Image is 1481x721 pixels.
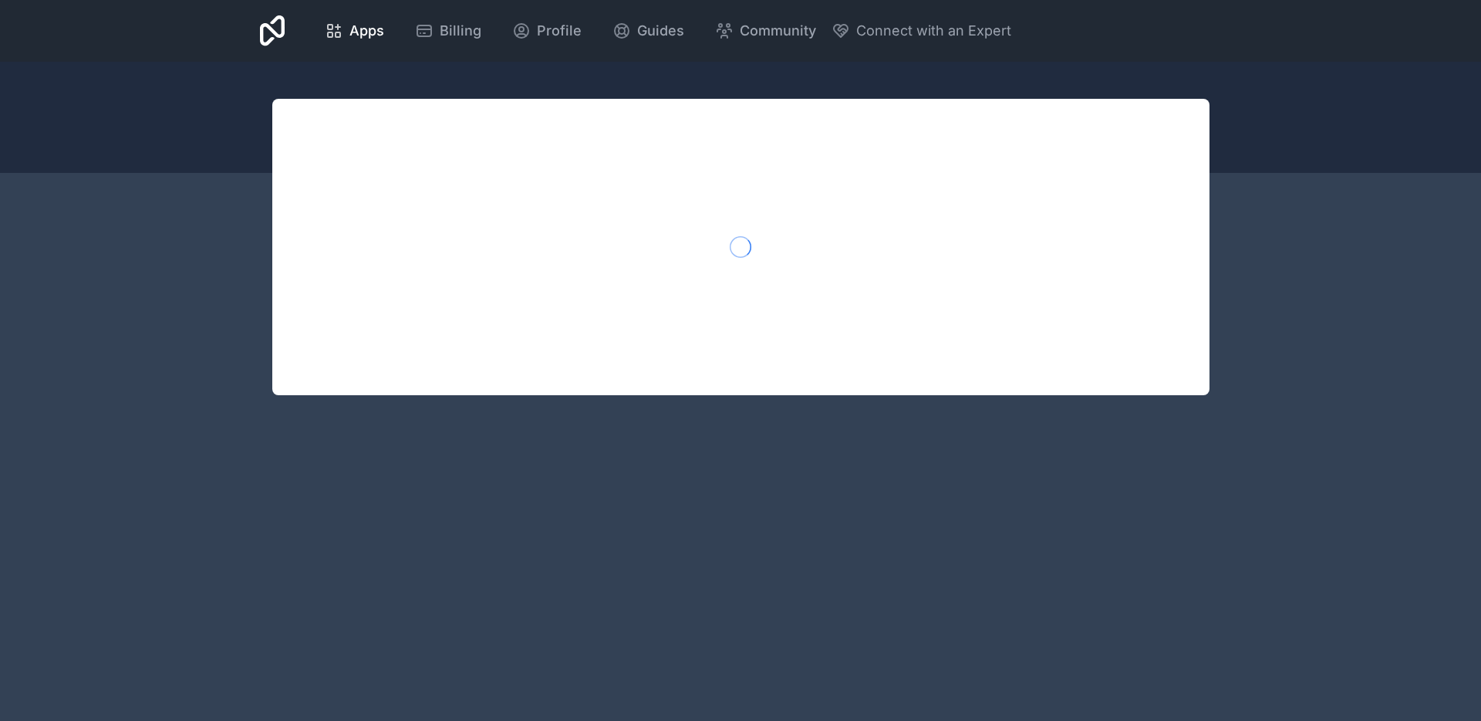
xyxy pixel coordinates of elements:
a: Apps [312,14,396,48]
span: Apps [349,20,384,42]
button: Connect with an Expert [832,20,1011,42]
span: Profile [537,20,582,42]
a: Community [703,14,828,48]
span: Guides [637,20,684,42]
a: Guides [600,14,697,48]
a: Billing [403,14,494,48]
span: Community [740,20,816,42]
span: Billing [440,20,481,42]
a: Profile [500,14,594,48]
span: Connect with an Expert [856,20,1011,42]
